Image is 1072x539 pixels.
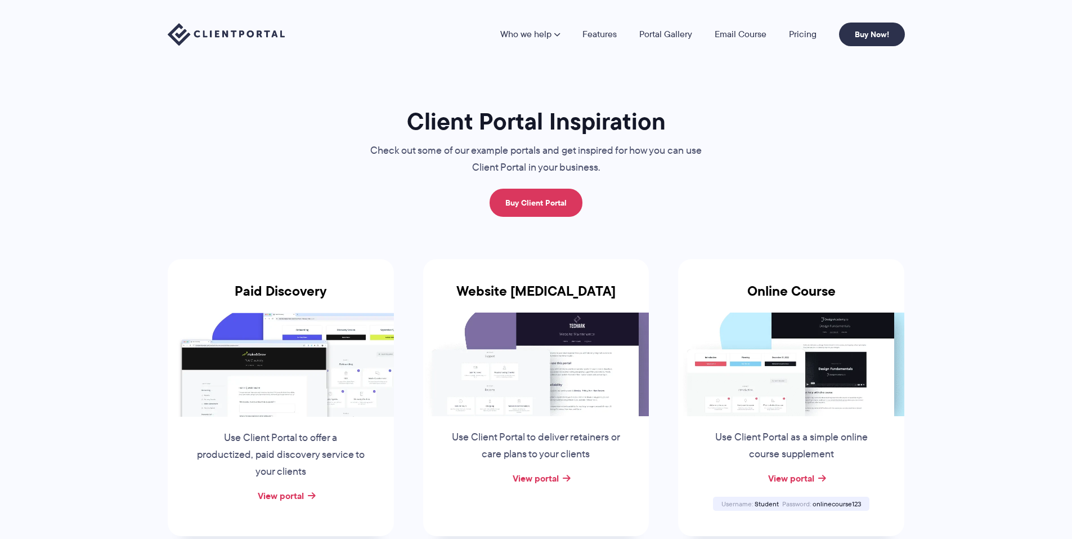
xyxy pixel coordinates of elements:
[839,23,905,46] a: Buy Now!
[706,429,877,463] p: Use Client Portal as a simple online course supplement
[715,30,766,39] a: Email Course
[348,142,725,176] p: Check out some of our example portals and get inspired for how you can use Client Portal in your ...
[639,30,692,39] a: Portal Gallery
[168,283,394,313] h3: Paid Discovery
[789,30,817,39] a: Pricing
[195,430,366,480] p: Use Client Portal to offer a productized, paid discovery service to your clients
[450,429,621,463] p: Use Client Portal to deliver retainers or care plans to your clients
[490,189,582,217] a: Buy Client Portal
[782,499,811,509] span: Password
[678,283,904,313] h3: Online Course
[582,30,617,39] a: Features
[721,499,753,509] span: Username
[500,30,560,39] a: Who we help
[513,471,559,485] a: View portal
[258,489,304,502] a: View portal
[755,499,779,509] span: Student
[768,471,814,485] a: View portal
[423,283,649,313] h3: Website [MEDICAL_DATA]
[813,499,861,509] span: onlinecourse123
[348,106,725,136] h1: Client Portal Inspiration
